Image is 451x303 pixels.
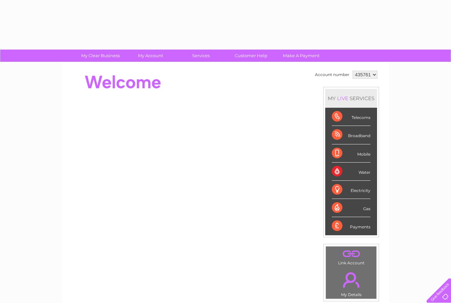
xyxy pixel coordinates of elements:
[326,246,377,267] td: Link Account
[313,69,351,80] td: Account number
[332,144,370,163] div: Mobile
[328,248,375,260] a: .
[73,50,128,62] a: My Clear Business
[332,108,370,126] div: Telecoms
[332,163,370,181] div: Water
[326,267,377,299] td: My Details
[332,126,370,144] div: Broadband
[332,199,370,217] div: Gas
[336,95,350,101] div: LIVE
[274,50,329,62] a: Make A Payment
[332,217,370,235] div: Payments
[123,50,178,62] a: My Account
[174,50,228,62] a: Services
[328,268,375,291] a: .
[224,50,278,62] a: Customer Help
[325,89,377,108] div: MY SERVICES
[332,181,370,199] div: Electricity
